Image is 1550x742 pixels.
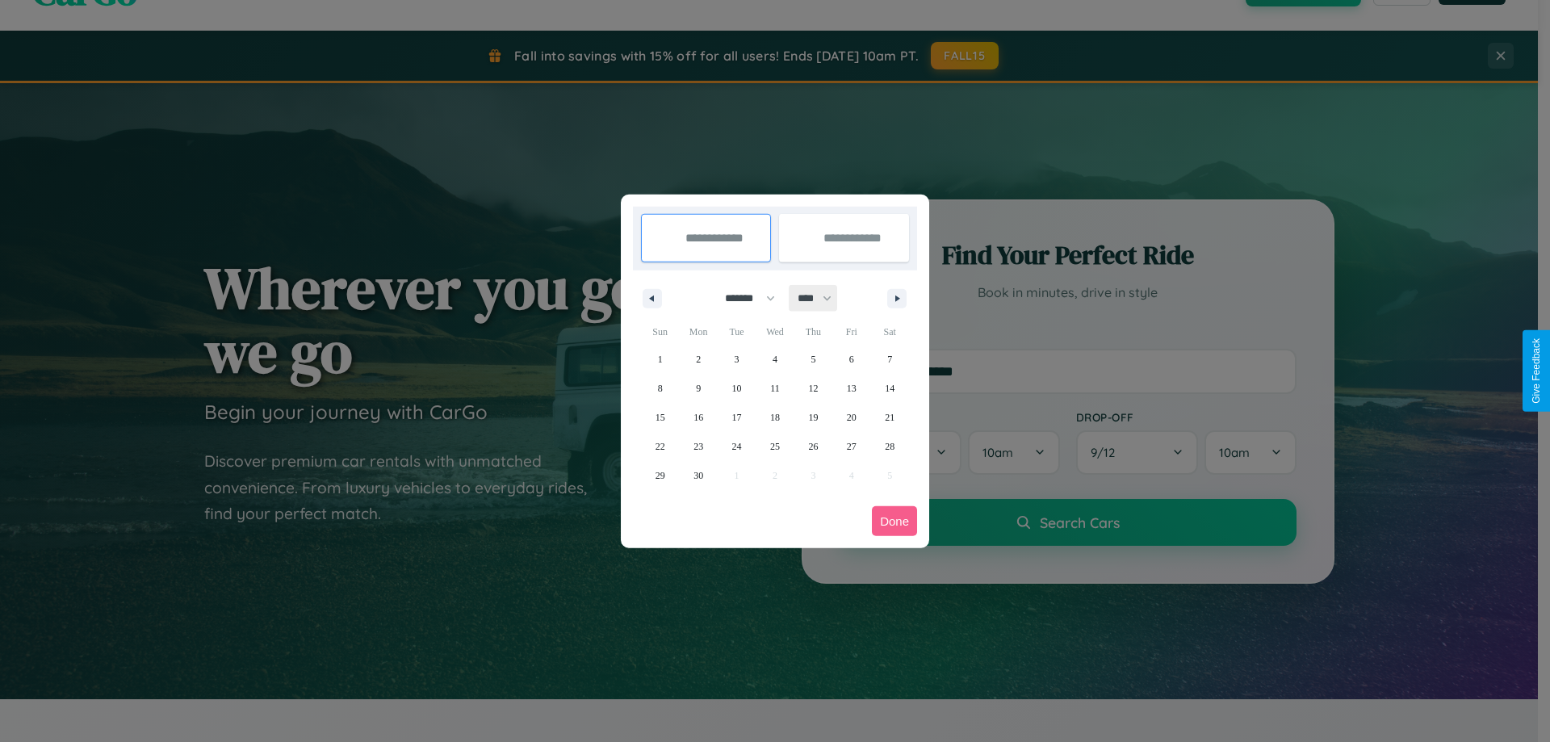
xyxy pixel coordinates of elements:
span: 22 [656,432,665,461]
button: 8 [641,374,679,403]
button: 16 [679,403,717,432]
span: 27 [847,432,857,461]
span: 14 [885,374,894,403]
button: 20 [832,403,870,432]
span: 24 [732,432,742,461]
span: 3 [735,345,739,374]
span: Wed [756,319,794,345]
button: 27 [832,432,870,461]
span: 29 [656,461,665,490]
span: Fri [832,319,870,345]
span: 26 [808,432,818,461]
span: Sat [871,319,909,345]
span: 16 [693,403,703,432]
span: Sun [641,319,679,345]
button: 18 [756,403,794,432]
span: 1 [658,345,663,374]
button: 26 [794,432,832,461]
button: Done [872,506,917,536]
span: 21 [885,403,894,432]
span: 30 [693,461,703,490]
span: 25 [770,432,780,461]
button: 1 [641,345,679,374]
span: 23 [693,432,703,461]
span: 8 [658,374,663,403]
button: 24 [718,432,756,461]
button: 2 [679,345,717,374]
button: 29 [641,461,679,490]
span: 9 [696,374,701,403]
span: 15 [656,403,665,432]
button: 12 [794,374,832,403]
span: 10 [732,374,742,403]
span: 20 [847,403,857,432]
button: 7 [871,345,909,374]
button: 23 [679,432,717,461]
span: 17 [732,403,742,432]
span: 5 [811,345,815,374]
button: 13 [832,374,870,403]
span: 2 [696,345,701,374]
span: 18 [770,403,780,432]
span: 12 [808,374,818,403]
button: 14 [871,374,909,403]
button: 3 [718,345,756,374]
div: Give Feedback [1531,338,1542,404]
button: 6 [832,345,870,374]
span: 7 [887,345,892,374]
button: 28 [871,432,909,461]
button: 4 [756,345,794,374]
button: 15 [641,403,679,432]
span: 6 [849,345,854,374]
button: 21 [871,403,909,432]
span: 13 [847,374,857,403]
button: 11 [756,374,794,403]
span: 11 [770,374,780,403]
span: Tue [718,319,756,345]
button: 30 [679,461,717,490]
button: 19 [794,403,832,432]
button: 9 [679,374,717,403]
button: 22 [641,432,679,461]
span: 4 [773,345,777,374]
span: Thu [794,319,832,345]
button: 25 [756,432,794,461]
span: 19 [808,403,818,432]
button: 17 [718,403,756,432]
span: Mon [679,319,717,345]
button: 5 [794,345,832,374]
button: 10 [718,374,756,403]
span: 28 [885,432,894,461]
